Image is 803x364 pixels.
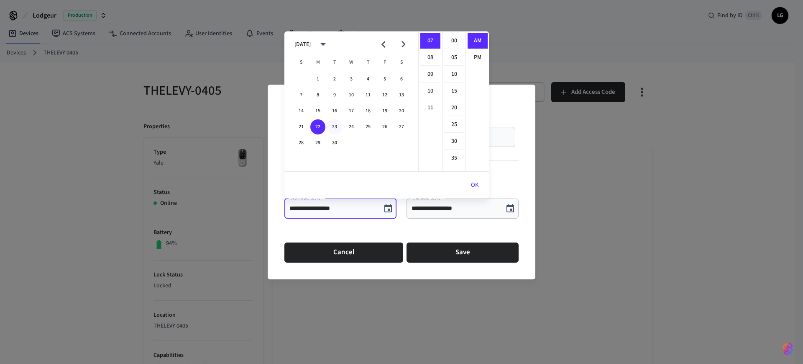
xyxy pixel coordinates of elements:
[420,83,440,99] li: 10 hours
[377,103,392,119] button: 19
[420,67,440,83] li: 9 hours
[344,103,359,119] button: 17
[442,31,465,171] ul: Select minutes
[444,100,464,116] li: 20 minutes
[444,150,464,166] li: 35 minutes
[394,103,409,119] button: 20
[310,135,325,150] button: 29
[468,50,488,65] li: PM
[313,34,333,54] button: calendar view is open, switch to year view
[361,103,376,119] button: 18
[373,34,393,54] button: Previous month
[327,88,342,103] button: 9
[444,134,464,150] li: 30 minutes
[377,72,392,87] button: 5
[310,103,325,119] button: 15
[380,200,396,217] button: Choose date, selected date is Sep 22, 2025
[420,50,440,66] li: 8 hours
[465,31,489,171] ul: Select meridiem
[444,83,464,99] li: 15 minutes
[294,135,309,150] button: 28
[327,119,342,134] button: 23
[294,103,309,119] button: 14
[444,33,464,49] li: 0 minutes
[377,119,392,134] button: 26
[444,50,464,66] li: 5 minutes
[444,117,464,133] li: 25 minutes
[361,72,376,87] button: 4
[294,40,311,49] div: [DATE]
[310,88,325,103] button: 8
[420,100,440,116] li: 11 hours
[327,54,342,71] span: Tuesday
[344,72,359,87] button: 3
[310,72,325,87] button: 1
[294,54,309,71] span: Sunday
[783,342,793,356] img: SeamLogoGradient.69752ec5.svg
[361,119,376,134] button: 25
[327,72,342,87] button: 2
[361,88,376,103] button: 11
[361,54,376,71] span: Thursday
[344,119,359,134] button: 24
[407,243,519,263] button: Save
[284,243,403,263] button: Cancel
[294,119,309,134] button: 21
[290,195,322,201] label: Start Date (CST)
[502,200,519,217] button: Choose date, selected date is Sep 22, 2025
[344,54,359,71] span: Wednesday
[294,88,309,103] button: 7
[394,72,409,87] button: 6
[310,54,325,71] span: Monday
[412,195,442,201] label: End Date (CST)
[344,88,359,103] button: 10
[444,67,464,83] li: 10 minutes
[377,54,392,71] span: Friday
[394,119,409,134] button: 27
[327,103,342,119] button: 16
[468,33,488,49] li: AM
[394,54,409,71] span: Saturday
[461,175,489,195] button: OK
[444,167,464,183] li: 40 minutes
[394,88,409,103] button: 13
[420,33,440,49] li: 7 hours
[377,88,392,103] button: 12
[310,119,325,134] button: 22
[419,31,442,171] ul: Select hours
[327,135,342,150] button: 30
[394,34,413,54] button: Next month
